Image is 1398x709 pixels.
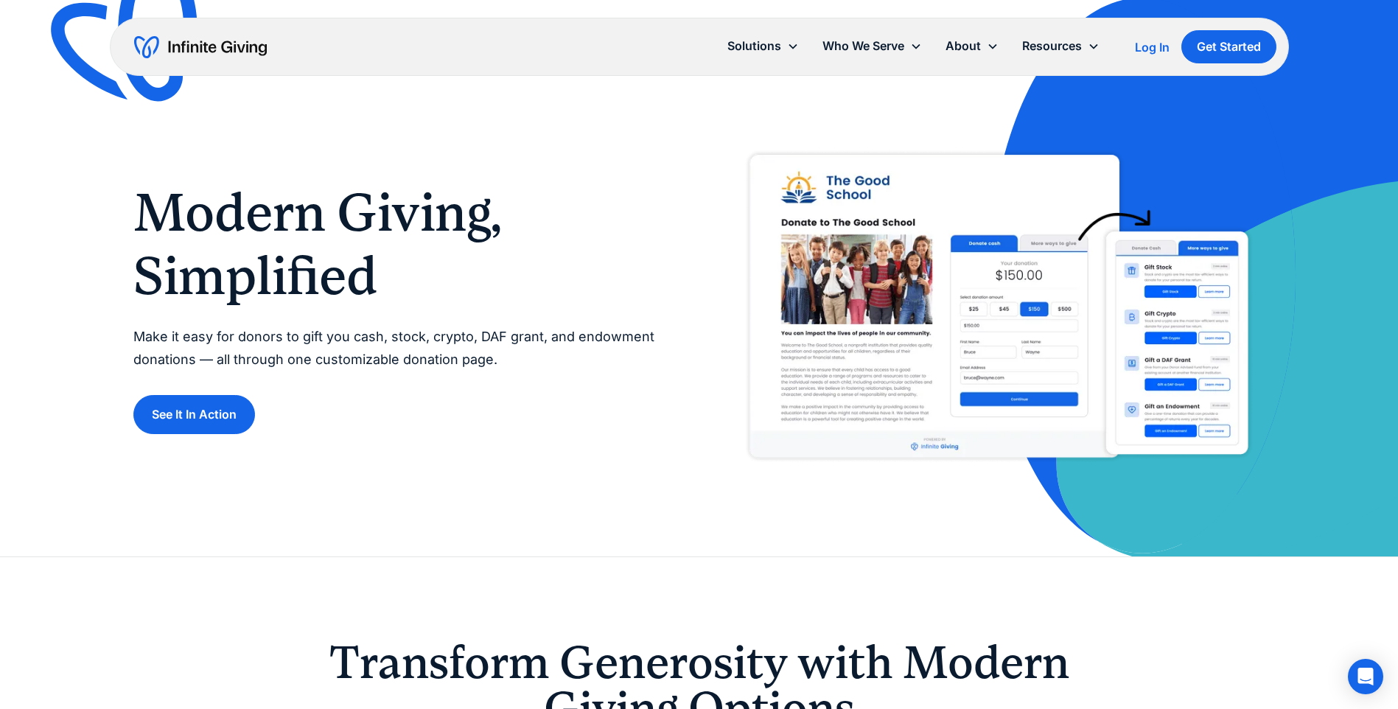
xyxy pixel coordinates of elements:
[934,30,1010,62] div: About
[1135,41,1170,53] div: Log In
[946,36,981,56] div: About
[716,30,811,62] div: Solutions
[133,181,670,309] h1: Modern Giving, Simplified
[1135,38,1170,56] a: Log In
[133,395,255,434] a: See It In Action
[727,36,781,56] div: Solutions
[811,30,934,62] div: Who We Serve
[1348,659,1383,694] div: Open Intercom Messenger
[1022,36,1082,56] div: Resources
[133,326,670,371] p: Make it easy for donors to gift you cash, stock, crypto, DAF grant, and endowment donations — all...
[134,35,267,59] a: home
[1181,30,1276,63] a: Get Started
[822,36,904,56] div: Who We Serve
[1010,30,1111,62] div: Resources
